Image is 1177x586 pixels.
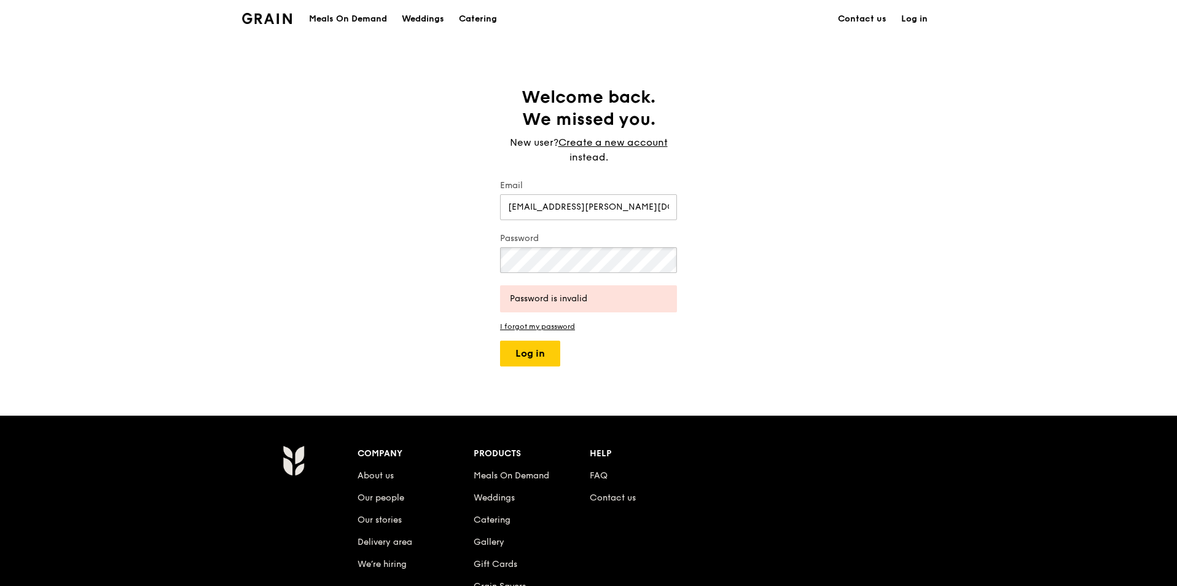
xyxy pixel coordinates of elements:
div: Meals On Demand [309,1,387,38]
a: About us [358,470,394,481]
a: FAQ [590,470,608,481]
a: Our stories [358,515,402,525]
img: Grain [283,445,304,476]
div: Company [358,445,474,462]
label: Password [500,232,677,245]
a: Our people [358,493,404,503]
a: Delivery area [358,537,412,547]
a: Meals On Demand [474,470,549,481]
div: Password is invalid [510,293,667,305]
div: Catering [459,1,497,38]
h1: Welcome back. We missed you. [500,86,677,130]
img: Grain [242,13,292,24]
a: Weddings [474,493,515,503]
a: Catering [452,1,504,38]
a: We’re hiring [358,559,407,569]
a: Create a new account [558,135,668,150]
div: Products [474,445,590,462]
a: Log in [894,1,935,38]
a: Gift Cards [474,559,517,569]
a: Contact us [831,1,894,38]
label: Email [500,180,677,192]
span: instead. [569,151,608,163]
a: I forgot my password [500,322,677,331]
div: Weddings [402,1,444,38]
a: Catering [474,515,510,525]
button: Log in [500,341,560,366]
span: New user? [510,137,558,148]
a: Weddings [394,1,452,38]
div: Help [590,445,706,462]
a: Contact us [590,493,636,503]
a: Gallery [474,537,504,547]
